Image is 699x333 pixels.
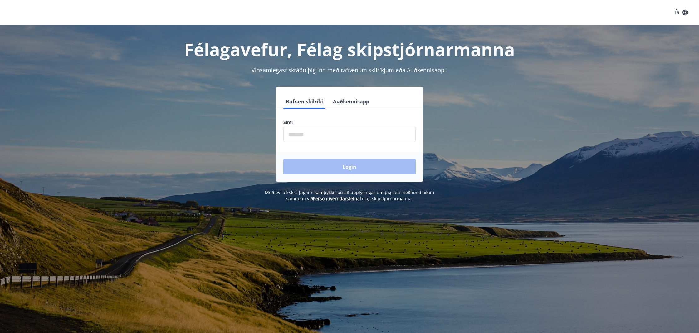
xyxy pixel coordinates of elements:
[283,119,416,126] label: Sími
[330,94,372,109] button: Auðkennisapp
[132,37,567,61] h1: Félagavefur, Félag skipstjórnarmanna
[313,196,360,202] a: Persónuverndarstefna
[265,189,434,202] span: Með því að skrá þig inn samþykkir þú að upplýsingar um þig séu meðhöndlaðar í samræmi við Félag s...
[672,7,692,18] button: ÍS
[252,66,447,74] span: Vinsamlegast skráðu þig inn með rafrænum skilríkjum eða Auðkennisappi.
[283,94,325,109] button: Rafræn skilríki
